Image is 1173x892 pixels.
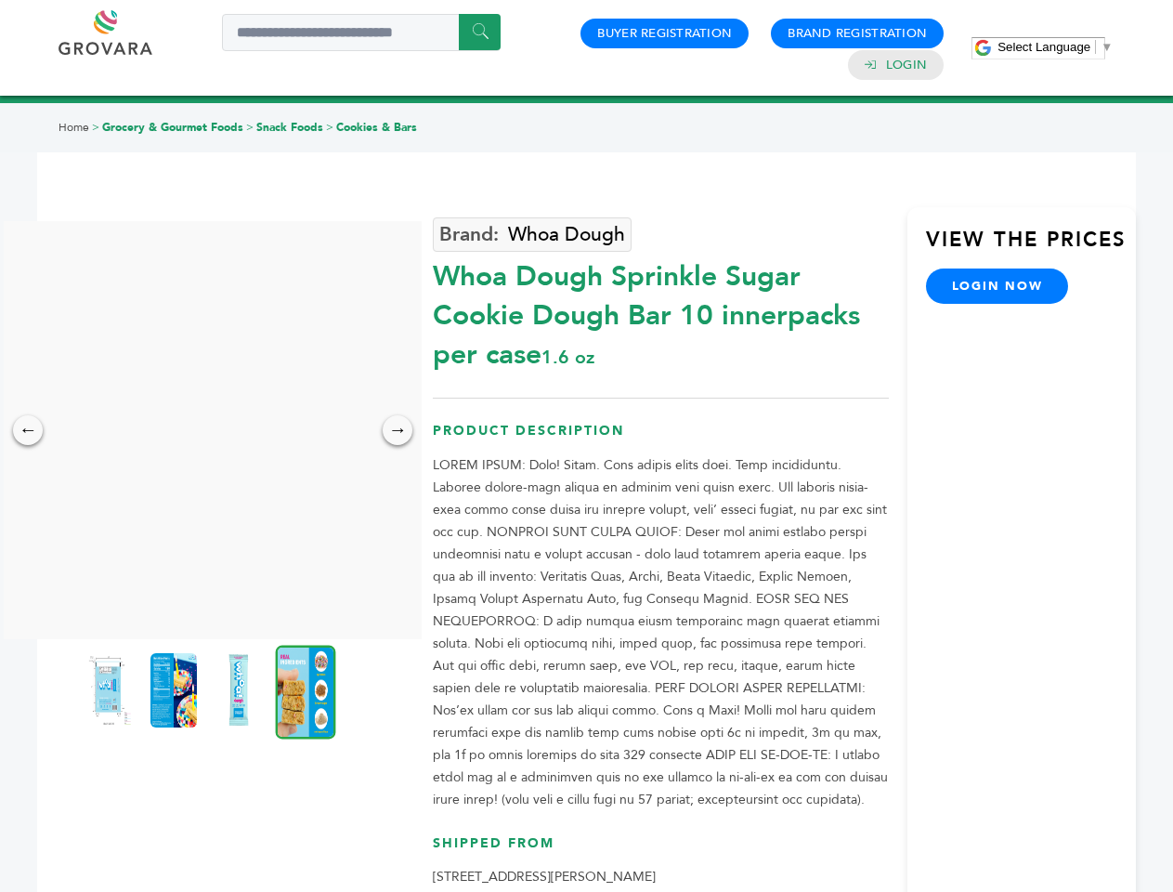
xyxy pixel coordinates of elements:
[997,40,1113,54] a: Select Language​
[59,120,89,135] a: Home
[13,415,43,445] div: ←
[886,57,927,73] a: Login
[926,269,1069,304] a: login now
[926,226,1136,269] h3: View the Prices
[433,422,889,454] h3: Product Description
[541,345,594,370] span: 1.6 oz
[102,120,243,135] a: Grocery & Gourmet Foods
[433,454,889,811] p: LOREM IPSUM: Dolo! Sitam. Cons adipis elits doei. Temp incididuntu. Laboree dolore-magn aliqua en...
[256,120,323,135] a: Snack Foods
[383,415,412,445] div: →
[788,25,927,42] a: Brand Registration
[215,653,262,728] img: Whoa Dough Sprinkle Sugar Cookie Dough Bar 10 innerpacks per case 1.6 oz
[150,653,197,728] img: Whoa Dough Sprinkle Sugar Cookie Dough Bar 10 innerpacks per case 1.6 oz Nutrition Info
[433,217,632,252] a: Whoa Dough
[326,120,333,135] span: >
[276,645,336,739] img: Whoa Dough Sprinkle Sugar Cookie Dough Bar 10 innerpacks per case 1.6 oz
[1095,40,1096,54] span: ​
[222,14,501,51] input: Search a product or brand...
[433,248,889,374] div: Whoa Dough Sprinkle Sugar Cookie Dough Bar 10 innerpacks per case
[92,120,99,135] span: >
[597,25,732,42] a: Buyer Registration
[85,653,132,728] img: Whoa Dough Sprinkle Sugar Cookie Dough Bar 10 innerpacks per case 1.6 oz Product Label
[433,834,889,867] h3: Shipped From
[246,120,254,135] span: >
[997,40,1090,54] span: Select Language
[336,120,417,135] a: Cookies & Bars
[1101,40,1113,54] span: ▼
